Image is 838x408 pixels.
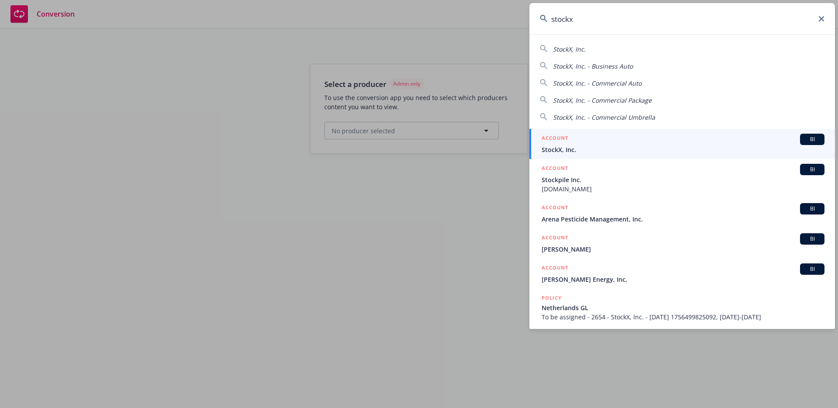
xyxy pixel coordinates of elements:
span: [PERSON_NAME] Energy, Inc. [542,275,824,284]
span: BI [804,265,821,273]
span: Netherlands GL [542,303,824,312]
span: StockX, Inc. [553,45,586,53]
span: BI [804,166,821,173]
a: ACCOUNTBI[PERSON_NAME] [529,228,835,259]
input: Search... [529,3,835,35]
span: [DOMAIN_NAME] [542,184,824,194]
span: StockX, Inc. - Commercial Umbrella [553,113,655,121]
h5: ACCOUNT [542,263,568,274]
h5: ACCOUNT [542,164,568,174]
span: [PERSON_NAME] [542,245,824,254]
h5: POLICY [542,294,562,302]
a: ACCOUNTBIArena Pesticide Management, Inc. [529,198,835,228]
span: StockX, Inc. [542,145,824,154]
span: StockX, Inc. - Business Auto [553,62,633,70]
span: BI [804,135,821,143]
a: POLICYNetherlands GLTo be assigned - 2654 - StockX, Inc. - [DATE] 1756499825092, [DATE]-[DATE] [529,289,835,326]
a: ACCOUNTBIStockX, Inc. [529,129,835,159]
h5: ACCOUNT [542,233,568,244]
a: ACCOUNTBIStockpile Inc.[DOMAIN_NAME] [529,159,835,198]
span: BI [804,205,821,213]
a: ACCOUNTBI[PERSON_NAME] Energy, Inc. [529,259,835,289]
span: StockX, Inc. - Commercial Package [553,96,652,104]
h5: ACCOUNT [542,134,568,144]
span: To be assigned - 2654 - StockX, Inc. - [DATE] 1756499825092, [DATE]-[DATE] [542,312,824,322]
span: Arena Pesticide Management, Inc. [542,214,824,224]
span: StockX, Inc. - Commercial Auto [553,79,642,87]
span: BI [804,235,821,243]
span: Stockpile Inc. [542,175,824,184]
h5: ACCOUNT [542,203,568,214]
